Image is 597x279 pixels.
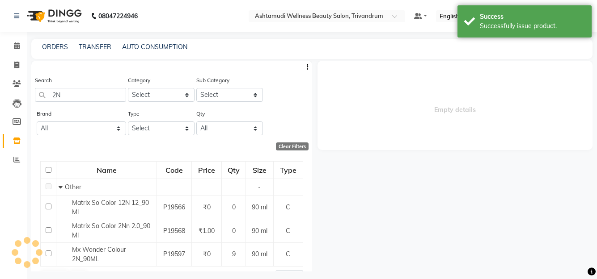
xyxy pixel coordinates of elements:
span: 0 [232,203,236,211]
span: Mx Wonder Colour 2N_90ML [72,246,126,263]
a: ORDERS [42,43,68,51]
label: Type [128,110,140,118]
label: Sub Category [196,76,229,84]
span: C [286,227,290,235]
span: C [286,250,290,258]
label: Search [35,76,52,84]
span: Matrix So Color 2Nn 2.0_90 Ml [72,222,150,239]
div: Qty [222,162,245,178]
span: 90 ml [252,250,267,258]
span: ₹1.00 [199,227,215,235]
span: ₹0 [203,250,211,258]
div: Size [246,162,272,178]
span: C [286,203,290,211]
div: Clear Filters [276,142,309,150]
input: Search by product name or code [35,88,126,102]
label: Brand [37,110,51,118]
span: 9 [232,250,236,258]
span: 0 [232,227,236,235]
span: 90 ml [252,227,267,235]
b: 08047224946 [98,4,138,29]
span: Matrix So Color 12N 12_90 Ml [72,199,149,216]
span: P19597 [163,250,185,258]
span: 90 ml [252,203,267,211]
label: Qty [196,110,205,118]
div: Code [157,162,191,178]
span: Collapse Row [59,183,65,191]
span: ₹0 [203,203,211,211]
span: P19568 [163,227,185,235]
label: Category [128,76,150,84]
div: Name [57,162,156,178]
a: AUTO CONSUMPTION [122,43,187,51]
div: Successfully issue product. [480,21,585,31]
img: logo [23,4,84,29]
a: TRANSFER [79,43,111,51]
div: Type [274,162,302,178]
span: Other [65,183,81,191]
span: - [258,183,261,191]
span: P19566 [163,203,185,211]
span: Empty details [318,61,593,150]
div: Price [192,162,221,178]
div: Success [480,12,585,21]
